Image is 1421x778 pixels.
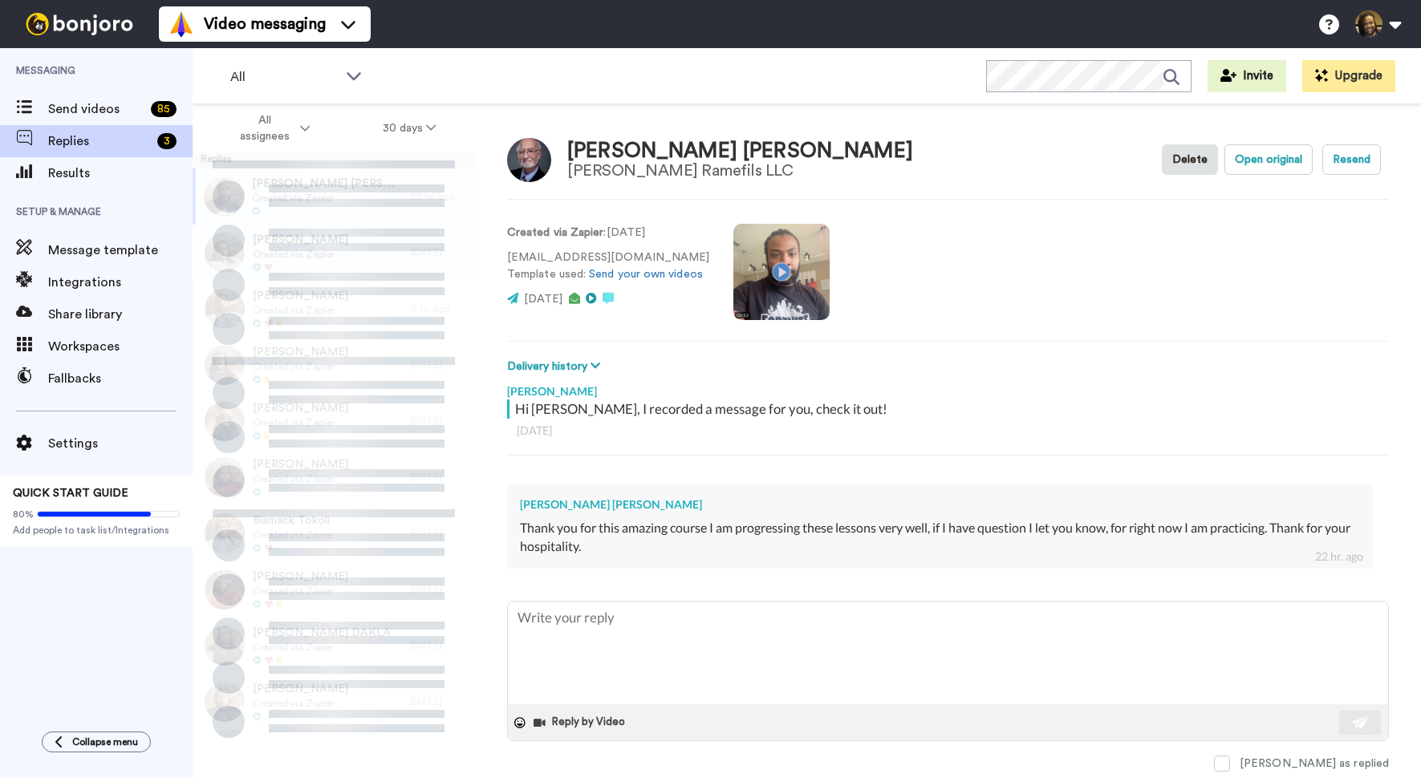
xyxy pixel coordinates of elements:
div: [DATE] [411,695,467,708]
div: [DATE] [517,423,1379,439]
span: [PERSON_NAME] [253,569,348,585]
div: [DATE] [411,639,467,652]
span: Send videos [48,99,144,119]
img: a83bb9c2-eb9a-4d64-b212-52288ea853cc-thumb.jpg [205,233,245,273]
img: f791502f-7af2-47c3-ae7c-ddb7a6141788-thumb.jpg [205,401,245,441]
span: Created via Zapier [252,192,403,205]
img: Image of Pierre Ramefils Charles [507,138,551,182]
div: [PERSON_NAME] as replied [1240,756,1389,772]
span: Created via Zapier [253,585,348,598]
button: Invite [1208,60,1286,92]
span: Created via Zapier [253,641,391,654]
button: Resend [1322,144,1381,175]
a: [PERSON_NAME]Created via Zapier[DATE] [193,393,475,449]
img: 64cd9dc1-4f4a-41d2-9dfb-45bee1a21e7e-thumb.jpg [205,289,245,329]
button: Delete [1162,144,1218,175]
a: [PERSON_NAME]Created via Zapier[DATE] [193,561,475,618]
button: Open original [1224,144,1313,175]
img: 52a577d9-7802-4f05-ae8d-b08150df9b70-thumb.jpg [205,457,245,497]
p: [EMAIL_ADDRESS][DOMAIN_NAME] Template used: [507,249,709,283]
div: [PERSON_NAME] [PERSON_NAME] [520,496,1360,513]
a: [PERSON_NAME]Created via Zapier[DATE] [193,337,475,393]
a: [PERSON_NAME]Created via Zapier[DATE] [193,225,475,281]
div: Replies [193,152,475,168]
a: [PERSON_NAME] DAKLACreated via Zapier[DATE] [193,618,475,674]
button: 30 days [347,114,473,143]
div: 22 hr. ago [1315,549,1363,565]
a: Bismack TokoliCreated via Zapier[DATE] [193,505,475,561]
img: 4c1ebf75-0077-4a4e-b2d5-389313698e97-thumb.jpg [204,176,244,217]
span: [PERSON_NAME] [253,456,348,472]
span: Created via Zapier [253,248,348,261]
span: Settings [48,434,193,453]
p: : [DATE] [507,225,709,241]
span: Replies [48,132,151,151]
a: [PERSON_NAME] [PERSON_NAME]Created via Zapier22 hr. ago [193,168,475,225]
span: [PERSON_NAME] [253,681,348,697]
span: Message template [48,241,193,260]
span: Share library [48,305,193,324]
div: Thank you for this amazing course I am progressing these lessons very well, if I have question I ... [520,519,1360,556]
div: [PERSON_NAME] Ramefils LLC [567,162,913,180]
button: Collapse menu [42,731,151,752]
img: 8107f6ea-62d8-4a62-8986-dd0ee8da1aa9-thumb.jpg [205,513,245,553]
div: 22 hr. ago [411,190,467,203]
strong: Created via Zapier [507,227,603,238]
span: Created via Zapier [253,360,348,373]
a: [PERSON_NAME]Created via Zapier[DATE] [193,674,475,730]
span: Collapse menu [72,735,138,748]
span: Video messaging [204,13,326,35]
img: send-white.svg [1352,716,1370,729]
button: Reply by Video [532,711,630,735]
div: 3 [157,133,177,149]
span: Created via Zapier [253,697,348,710]
div: [PERSON_NAME] [PERSON_NAME] [567,140,913,163]
div: 85 [151,101,177,117]
span: [PERSON_NAME] [253,400,348,416]
span: All assignees [232,112,297,144]
img: 9ca10852-8b39-46ae-9fb5-ec5ae229bc85-thumb.jpg [205,626,245,666]
span: [PERSON_NAME] [253,232,348,248]
span: Fallbacks [48,369,193,388]
div: [DATE] [411,583,467,596]
div: [DATE] [411,415,467,427]
span: Add people to task list/Integrations [13,524,180,537]
a: [PERSON_NAME]Created via Zapier[DATE] [193,449,475,505]
div: [DATE] [411,471,467,484]
span: Created via Zapier [253,529,335,541]
span: All [230,67,338,87]
span: [PERSON_NAME] [253,288,348,304]
button: Delivery history [507,358,605,375]
span: QUICK START GUIDE [13,488,128,499]
img: bj-logo-header-white.svg [19,13,140,35]
span: Created via Zapier [253,304,348,317]
img: 4fa2d431-9224-4be4-a620-782b4e202ff9-thumb.jpg [205,682,245,722]
img: c6c3fed0-f865-4282-a34d-1622792172c1-thumb.jpg [205,345,245,385]
a: [PERSON_NAME]Created via Zapier9 hr. ago [193,281,475,337]
span: Created via Zapier [253,416,348,429]
span: [PERSON_NAME] [253,344,348,360]
span: [PERSON_NAME] [PERSON_NAME] [252,176,403,192]
div: [DATE] [411,246,467,259]
span: Results [48,164,193,183]
div: [DATE] [411,359,467,371]
a: Send your own videos [589,269,703,280]
div: [PERSON_NAME] [507,375,1389,399]
div: [DATE] [411,527,467,540]
button: Upgrade [1302,60,1395,92]
div: 9 hr. ago [411,302,467,315]
img: d1571ce3-7078-4770-b1c3-993e7396c557-thumb.jpg [205,569,245,610]
img: vm-color.svg [168,11,194,37]
span: Created via Zapier [253,472,348,485]
span: [PERSON_NAME] DAKLA [253,625,391,641]
span: [DATE] [524,294,562,305]
div: Hi [PERSON_NAME], I recorded a message for you, check it out! [515,399,1385,419]
button: All assignees [196,106,347,151]
span: Integrations [48,273,193,292]
span: Workspaces [48,337,193,356]
span: 80% [13,508,34,521]
span: Bismack Tokoli [253,513,335,529]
